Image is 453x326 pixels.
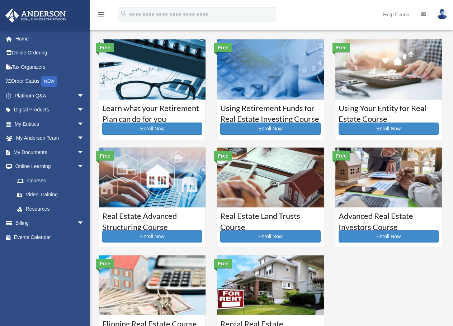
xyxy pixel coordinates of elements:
a: Online Learningarrow_drop_down [5,159,95,174]
a: Tax Organizers [5,60,95,74]
a: Home [5,32,95,46]
div: Free [96,151,114,160]
h3: Using Retirement Funds for Real Estate Investing Course [220,103,320,121]
a: Enroll Now [339,123,439,135]
span: arrow_drop_down [77,88,91,103]
h3: Advanced Real Estate Investors Course [339,211,439,229]
a: Resources [10,202,95,216]
a: Video Training [10,188,95,202]
a: Enroll Now [220,123,320,135]
h3: Real Estate Land Trusts Course [220,211,320,229]
a: My Anderson Teamarrow_drop_down [5,131,95,145]
h3: Real Estate Advanced Structuring Course [102,211,202,229]
i: search [120,10,128,18]
span: arrow_drop_down [77,216,91,231]
a: Online Ordering [5,46,95,60]
h3: Using Your Entity for Real Estate Course [339,103,439,121]
div: Free [214,259,232,268]
a: Enroll Now [102,230,202,243]
a: My Entitiesarrow_drop_down [5,117,95,131]
img: User Pic [437,9,448,19]
span: arrow_drop_down [77,117,91,131]
a: Digital Productsarrow_drop_down [5,103,95,117]
div: Free [214,43,232,52]
span: arrow_drop_down [77,159,91,174]
a: menu [97,13,105,19]
span: arrow_drop_down [77,131,91,146]
a: Courses [10,173,91,188]
div: Free [96,43,114,52]
a: Billingarrow_drop_down [5,216,95,230]
div: NEW [41,76,57,87]
a: Enroll Now [220,230,320,243]
div: Free [96,259,114,268]
div: Free [332,43,350,52]
img: Anderson Advisors Platinum Portal [3,9,68,23]
div: Free [214,151,232,160]
a: Enroll Now [102,123,202,135]
i: menu [97,10,105,19]
a: Events Calendar [5,230,95,244]
a: My Documentsarrow_drop_down [5,145,95,159]
span: arrow_drop_down [77,145,91,160]
span: arrow_drop_down [77,103,91,118]
a: Order StatusNEW [5,74,95,89]
a: Enroll Now [339,230,439,243]
div: Free [332,151,350,160]
h3: Learn what your Retirement Plan can do for you [102,103,202,121]
a: Platinum Q&Aarrow_drop_down [5,88,95,103]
